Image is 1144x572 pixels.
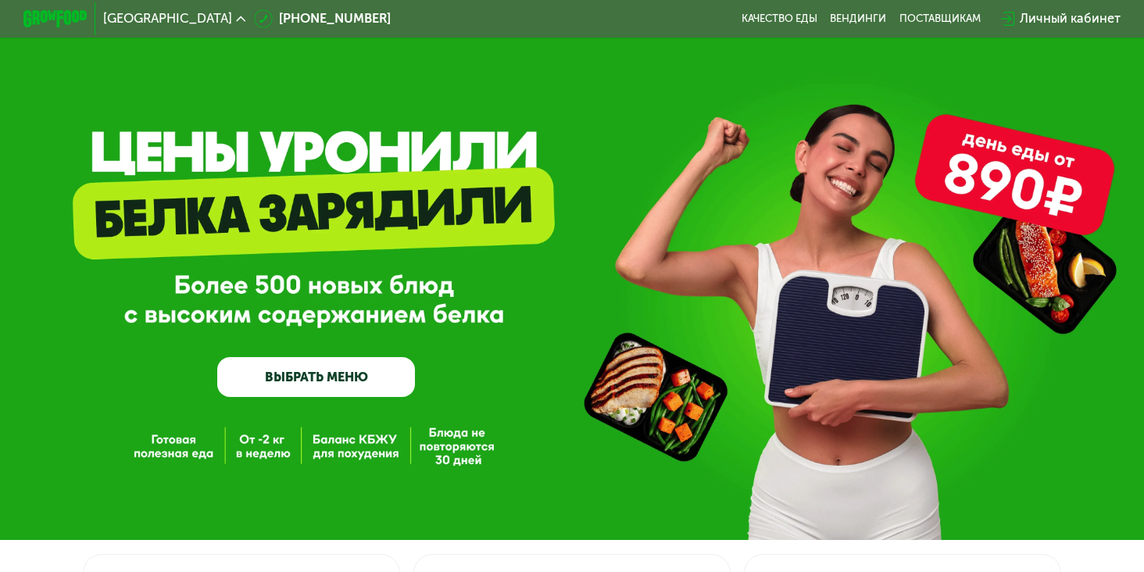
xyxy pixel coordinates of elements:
div: Личный кабинет [1020,9,1121,28]
a: ВЫБРАТЬ МЕНЮ [217,357,415,397]
a: [PHONE_NUMBER] [254,9,391,28]
a: Качество еды [742,13,817,25]
a: Вендинги [830,13,886,25]
span: [GEOGRAPHIC_DATA] [103,13,232,25]
div: поставщикам [899,13,981,25]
